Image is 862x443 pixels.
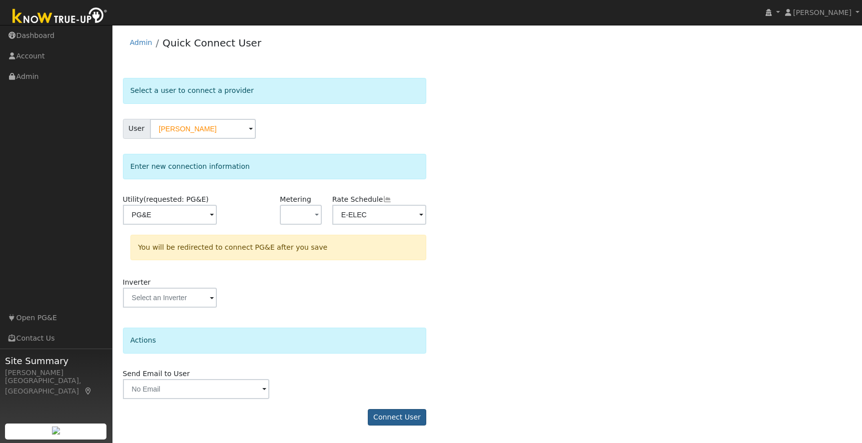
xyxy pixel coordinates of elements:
label: Utility [123,194,209,205]
input: Select a User [150,119,256,139]
div: [GEOGRAPHIC_DATA], [GEOGRAPHIC_DATA] [5,376,107,397]
div: Enter new connection information [123,154,427,179]
a: Quick Connect User [162,37,261,49]
span: (requested: PG&E) [143,195,209,203]
label: Metering [280,194,311,205]
span: User [123,119,150,139]
label: Send Email to User [123,369,190,379]
img: Know True-Up [7,5,112,28]
img: retrieve [52,427,60,435]
div: Actions [123,328,427,353]
input: Select an Inverter [123,288,217,308]
div: [PERSON_NAME] [5,368,107,378]
label: Inverter [123,277,151,288]
input: Select a Utility [123,205,217,225]
input: No Email [123,379,269,399]
a: Map [84,387,93,395]
a: Admin [130,38,152,46]
button: Connect User [368,409,427,426]
div: You will be redirected to connect PG&E after you save [130,235,426,260]
span: [PERSON_NAME] [793,8,852,16]
label: Rate Schedule [332,194,392,205]
div: Select a user to connect a provider [123,78,427,103]
span: Site Summary [5,354,107,368]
